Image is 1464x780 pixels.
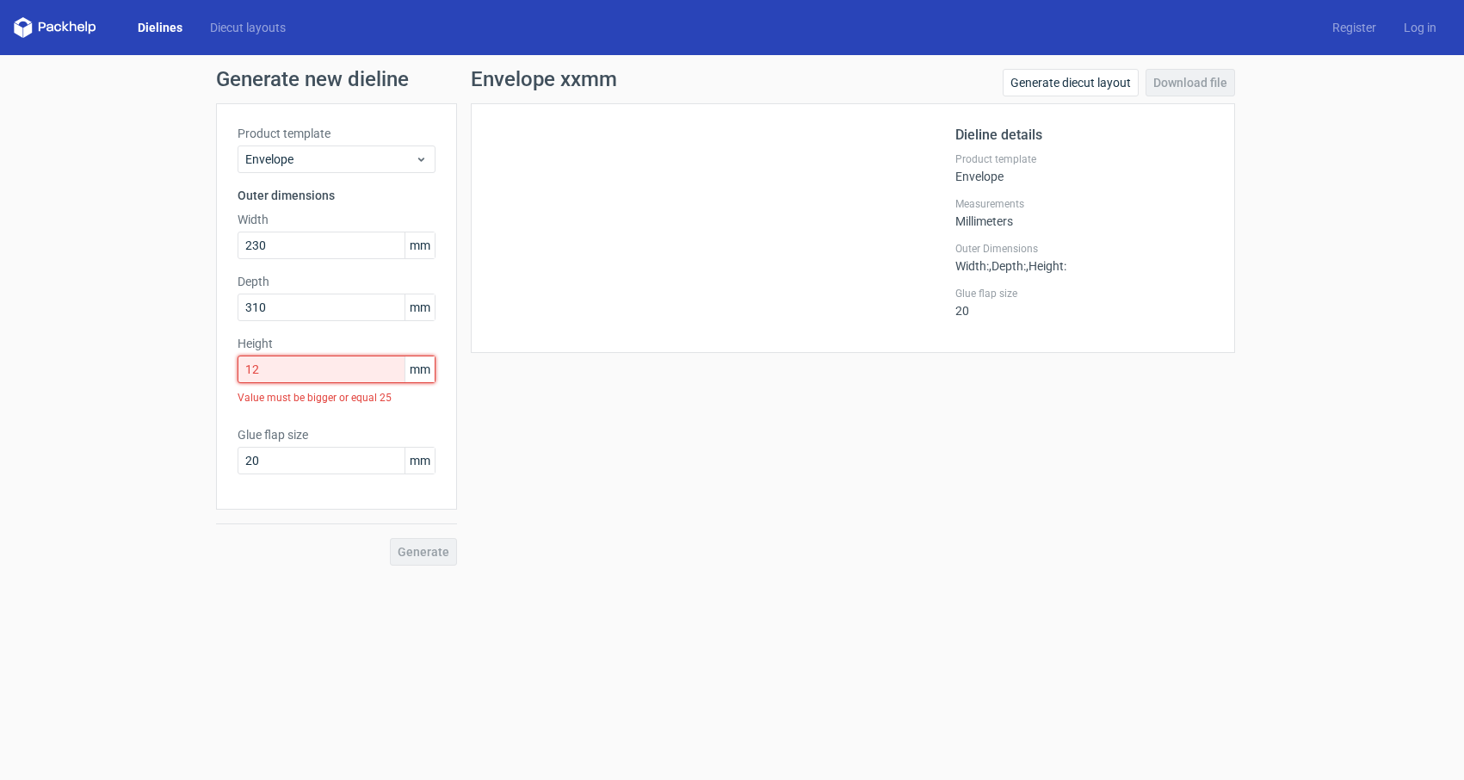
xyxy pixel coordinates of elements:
a: Diecut layouts [196,19,300,36]
div: 20 [955,287,1214,318]
span: Envelope [245,151,415,168]
span: mm [405,232,435,258]
label: Height [238,335,435,352]
label: Glue flap size [238,426,435,443]
a: Dielines [124,19,196,36]
div: Value must be bigger or equal 25 [238,383,435,412]
label: Measurements [955,197,1214,211]
label: Outer Dimensions [955,242,1214,256]
h1: Envelope xxmm [471,69,617,90]
a: Generate diecut layout [1003,69,1139,96]
h1: Generate new dieline [216,69,1249,90]
h2: Dieline details [955,125,1214,145]
label: Glue flap size [955,287,1214,300]
label: Width [238,211,435,228]
span: Width : [955,259,989,273]
a: Register [1319,19,1390,36]
label: Product template [238,125,435,142]
span: mm [405,448,435,474]
div: Millimeters [955,197,1214,228]
div: Envelope [955,152,1214,183]
span: , Depth : [989,259,1026,273]
label: Depth [238,273,435,290]
a: Log in [1390,19,1450,36]
span: mm [405,356,435,382]
span: mm [405,294,435,320]
label: Product template [955,152,1214,166]
h3: Outer dimensions [238,187,435,204]
span: , Height : [1026,259,1066,273]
